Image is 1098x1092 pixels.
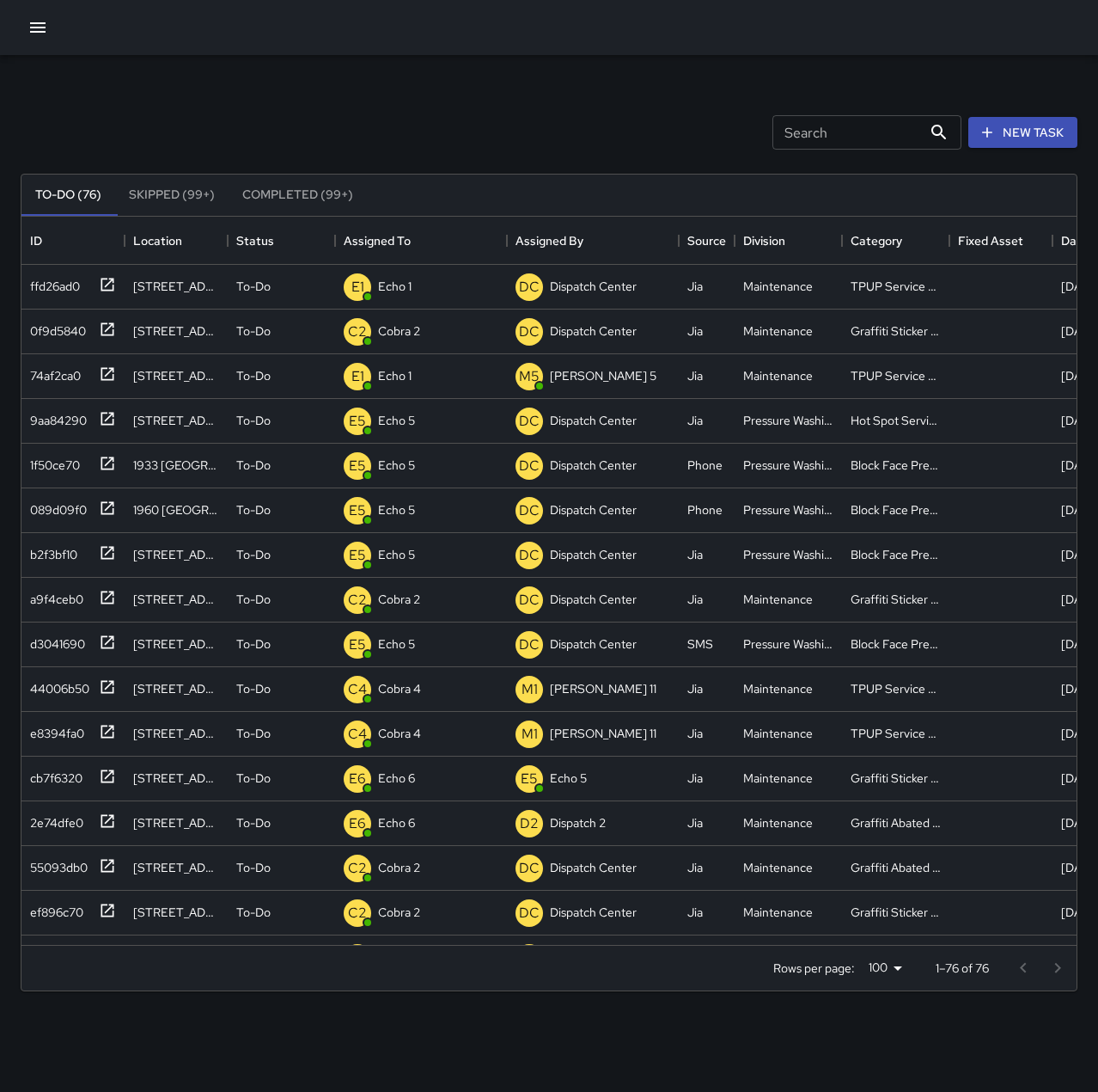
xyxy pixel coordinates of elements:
p: Dispatch Center [550,322,637,340]
p: [PERSON_NAME] 11 [550,680,656,697]
p: Echo 1 [378,278,412,295]
div: TPUP Service Requested [851,725,941,742]
div: Maintenance [743,591,813,608]
p: M1 [522,724,538,745]
p: To-Do [236,412,271,429]
p: Cobra 2 [378,859,420,876]
div: 9aa84290 [23,405,87,429]
div: 1f50ce70 [23,450,80,474]
div: Block Face Pressure Washed [851,501,941,518]
div: 089d09f0 [23,494,87,518]
div: Assigned To [335,217,507,265]
div: Block Face Pressure Washed [851,457,941,474]
div: Maintenance [743,814,813,831]
div: Pressure Washing [743,501,833,518]
div: Jia [687,814,703,831]
p: Echo 5 [378,412,415,429]
p: C2 [348,322,367,342]
div: Maintenance [743,278,813,295]
p: Echo 5 [378,635,415,653]
div: Location [133,217,182,265]
div: d3041690 [23,629,85,653]
p: Dispatch Center [550,635,637,653]
div: 1200 Broadway [133,546,219,563]
div: Source [687,217,726,265]
p: C2 [348,903,367,923]
div: 44006b50 [23,673,89,697]
p: To-Do [236,457,271,474]
div: 1933 Broadway [133,457,219,474]
div: 146 Grand Avenue [133,278,219,295]
div: Assigned By [507,217,679,265]
div: 856e4cf0 [23,942,83,966]
div: ffd26ad0 [23,271,80,295]
p: To-Do [236,635,271,653]
p: C4 [348,724,367,745]
p: M1 [522,679,538,700]
p: E6 [349,769,366,789]
p: DC [519,590,540,610]
p: E5 [349,456,366,476]
p: E5 [349,545,366,566]
p: To-Do [236,859,271,876]
div: 2e74dfe0 [23,807,83,831]
div: Jia [687,859,703,876]
p: DC [519,411,540,432]
p: To-Do [236,322,271,340]
div: Assigned By [515,217,583,265]
div: Jia [687,546,703,563]
div: Maintenance [743,859,813,876]
div: Maintenance [743,322,813,340]
div: 491 8th Street [133,412,219,429]
div: 449 23rd Street [133,322,219,340]
button: New Task [968,117,1077,149]
div: Graffiti Abated Large [851,859,941,876]
p: Echo 5 [378,501,415,518]
p: To-Do [236,725,271,742]
div: Graffiti Sticker Abated Small [851,591,941,608]
div: 100 [862,955,908,980]
p: D2 [520,813,539,834]
p: E1 [351,366,364,387]
div: Jia [687,770,703,787]
div: Status [228,217,335,265]
div: Maintenance [743,904,813,921]
p: DC [519,500,540,521]
p: 1–76 of 76 [936,960,989,977]
div: 2315 Valdez Street [133,367,219,384]
p: DC [519,545,540,566]
div: Jia [687,367,703,384]
div: Division [743,217,785,265]
div: Jia [687,591,703,608]
p: DC [519,858,540,879]
div: 55093db0 [23,852,88,876]
p: [PERSON_NAME] 5 [550,367,656,384]
p: Dispatch Center [550,904,637,921]
div: Hot Spot Serviced [851,412,941,429]
div: Pressure Washing [743,412,833,429]
p: Cobra 4 [378,725,421,742]
div: Status [236,217,274,265]
div: a9f4ceb0 [23,584,83,608]
p: E6 [349,813,366,834]
button: To-Do (76) [21,175,115,216]
p: Echo 5 [550,770,587,787]
p: Echo 5 [378,457,415,474]
div: Block Face Pressure Washed [851,635,941,653]
div: 426 17th Street [133,635,219,653]
div: 415 24th Street [133,770,219,787]
div: Fixed Asset [949,217,1052,265]
div: Jia [687,725,703,742]
div: b2f3bf10 [23,539,77,563]
button: Completed (99+) [229,175,367,216]
div: 415 24th Street [133,591,219,608]
div: Category [851,217,902,265]
div: Phone [687,457,723,474]
p: E1 [351,277,364,298]
div: 1900 Telegraph Avenue [133,904,219,921]
p: Cobra 2 [378,591,420,608]
div: e8394fa0 [23,718,84,742]
div: Category [842,217,949,265]
p: Cobra 4 [378,680,421,697]
p: C2 [348,858,367,879]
